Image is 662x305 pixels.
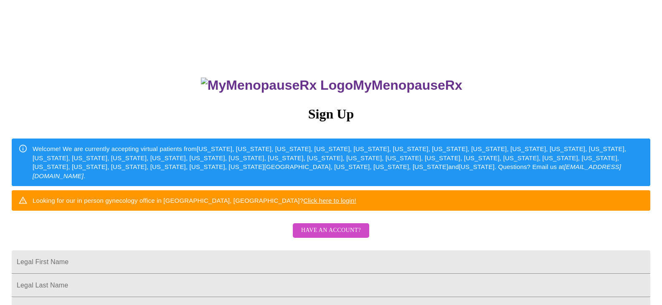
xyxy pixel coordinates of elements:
a: Have an account? [291,232,371,239]
h3: MyMenopauseRx [13,78,651,93]
button: Have an account? [293,223,369,238]
div: Looking for our in person gynecology office in [GEOGRAPHIC_DATA], [GEOGRAPHIC_DATA]? [33,193,356,208]
h3: Sign Up [12,106,650,122]
em: [EMAIL_ADDRESS][DOMAIN_NAME] [33,163,621,179]
img: MyMenopauseRx Logo [201,78,353,93]
span: Have an account? [301,225,361,236]
div: Welcome! We are currently accepting virtual patients from [US_STATE], [US_STATE], [US_STATE], [US... [33,141,644,184]
a: Click here to login! [303,197,356,204]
